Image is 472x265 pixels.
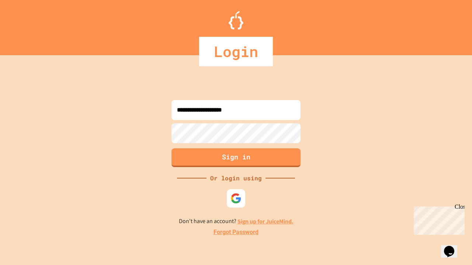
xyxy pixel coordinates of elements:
a: Sign up for JuiceMind. [237,218,294,225]
div: Chat with us now!Close [3,3,51,47]
iframe: chat widget [411,204,465,235]
img: Logo.svg [229,11,243,29]
a: Forgot Password [214,228,258,237]
div: Login [199,37,273,66]
iframe: chat widget [441,236,465,258]
p: Don't have an account? [179,217,294,226]
img: google-icon.svg [230,193,242,204]
div: Or login using [206,174,265,183]
button: Sign in [171,148,301,167]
